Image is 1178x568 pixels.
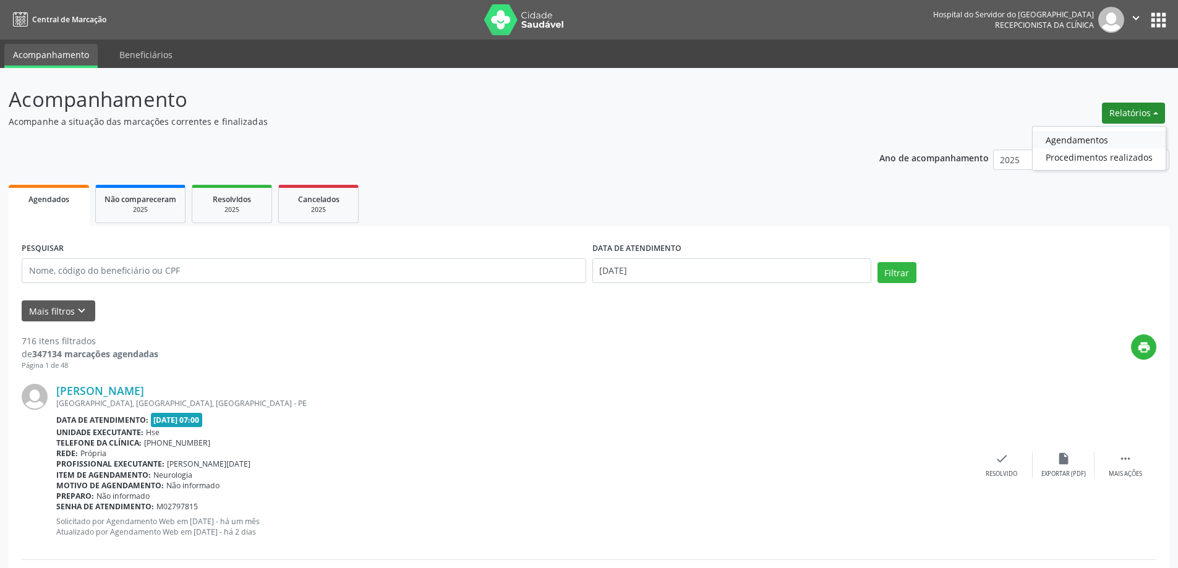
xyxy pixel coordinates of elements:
div: Página 1 de 48 [22,360,158,371]
span: Cancelados [298,194,339,205]
div: 2025 [105,205,176,214]
div: 2025 [288,205,349,214]
button: Mais filtroskeyboard_arrow_down [22,300,95,322]
b: Unidade executante: [56,427,143,438]
span: Central de Marcação [32,14,106,25]
a: [PERSON_NAME] [56,384,144,397]
span: M02797815 [156,501,198,512]
b: Profissional executante: [56,459,164,469]
div: 2025 [201,205,263,214]
a: Acompanhamento [4,44,98,68]
span: Hse [146,427,160,438]
b: Item de agendamento: [56,470,151,480]
div: Hospital do Servidor do [GEOGRAPHIC_DATA] [933,9,1094,20]
span: Recepcionista da clínica [995,20,1094,30]
p: Acompanhe a situação das marcações correntes e finalizadas [9,115,821,128]
b: Data de atendimento: [56,415,148,425]
a: Procedimentos realizados [1033,148,1166,166]
span: [DATE] 07:00 [151,413,203,427]
b: Senha de atendimento: [56,501,154,512]
input: Selecione um intervalo [592,258,871,283]
span: Não informado [166,480,220,491]
a: Agendamentos [1033,131,1166,148]
span: Agendados [28,194,69,205]
button: apps [1148,9,1169,31]
ul: Relatórios [1032,126,1166,171]
span: Não informado [96,491,150,501]
a: Beneficiários [111,44,181,66]
b: Preparo: [56,491,94,501]
i:  [1119,452,1132,465]
i: keyboard_arrow_down [75,304,88,318]
div: Exportar (PDF) [1041,470,1086,478]
div: [GEOGRAPHIC_DATA], [GEOGRAPHIC_DATA], [GEOGRAPHIC_DATA] - PE [56,398,971,409]
i:  [1129,11,1143,25]
p: Solicitado por Agendamento Web em [DATE] - há um mês Atualizado por Agendamento Web em [DATE] - h... [56,516,971,537]
p: Ano de acompanhamento [879,150,989,165]
input: Nome, código do beneficiário ou CPF [22,258,586,283]
span: Não compareceram [105,194,176,205]
span: [PHONE_NUMBER] [144,438,210,448]
strong: 347134 marcações agendadas [32,348,158,360]
span: Própria [80,448,106,459]
label: PESQUISAR [22,239,64,258]
div: 716 itens filtrados [22,334,158,347]
img: img [1098,7,1124,33]
i: insert_drive_file [1057,452,1070,465]
i: print [1137,341,1151,354]
b: Telefone da clínica: [56,438,142,448]
span: Neurologia [153,470,192,480]
img: img [22,384,48,410]
p: Acompanhamento [9,84,821,115]
label: DATA DE ATENDIMENTO [592,239,681,258]
button:  [1124,7,1148,33]
span: [PERSON_NAME][DATE] [167,459,250,469]
a: Central de Marcação [9,9,106,30]
div: Mais ações [1109,470,1142,478]
button: print [1131,334,1156,360]
b: Rede: [56,448,78,459]
button: Relatórios [1102,103,1165,124]
div: Resolvido [986,470,1017,478]
b: Motivo de agendamento: [56,480,164,491]
span: Resolvidos [213,194,251,205]
button: Filtrar [877,262,916,283]
i: check [995,452,1009,465]
div: de [22,347,158,360]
